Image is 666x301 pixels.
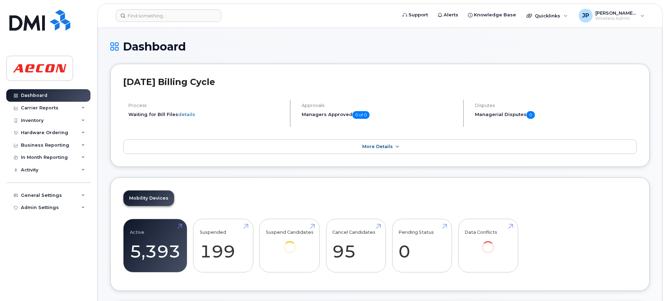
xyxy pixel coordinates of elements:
h4: Approvals [302,103,457,108]
a: Active 5,393 [130,223,181,269]
span: 0 [526,111,535,119]
a: Mobility Devices [124,191,174,206]
a: Pending Status 0 [398,223,445,269]
h5: Managers Approved [302,111,457,119]
a: Suspended 199 [200,223,247,269]
a: Suspend Candidates [266,223,314,263]
a: details [178,111,195,117]
h4: Disputes [475,103,637,108]
h4: Process [128,103,284,108]
h1: Dashboard [110,40,650,53]
h5: Managerial Disputes [475,111,637,119]
h2: [DATE] Billing Cycle [123,77,637,87]
a: Data Conflicts [465,223,512,263]
span: 0 of 0 [352,111,370,119]
a: Cancel Candidates 95 [332,223,379,269]
span: More Details [362,144,393,149]
li: Waiting for Bill Files [128,111,284,118]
